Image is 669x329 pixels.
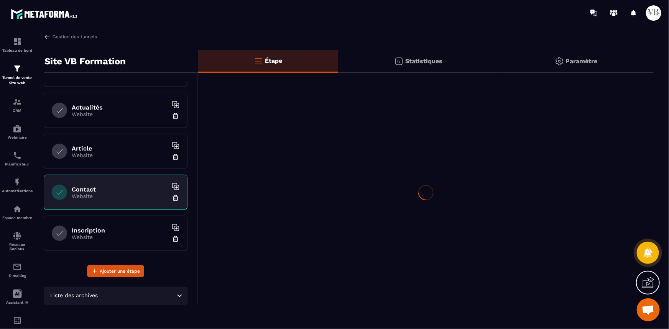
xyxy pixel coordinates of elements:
p: Réseaux Sociaux [2,242,33,251]
p: Paramètre [566,57,598,65]
p: Tunnel de vente Site web [2,75,33,86]
button: Ajouter une étape [87,265,144,277]
a: formationformationTunnel de vente Site web [2,58,33,92]
img: accountant [13,316,22,325]
img: bars-o.4a397970.svg [254,56,263,65]
div: Ouvrir le chat [637,298,660,321]
a: schedulerschedulerPlanificateur [2,145,33,172]
div: Search for option [44,287,187,304]
img: scheduler [13,151,22,160]
p: Website [72,234,168,240]
a: automationsautomationsEspace membre [2,199,33,226]
p: CRM [2,108,33,113]
p: Website [72,193,168,199]
p: Webinaire [2,135,33,139]
p: Planificateur [2,162,33,166]
img: automations [13,205,22,214]
img: trash [172,235,179,243]
img: setting-gr.5f69749f.svg [555,57,564,66]
img: automations [13,124,22,133]
p: Tableau de bord [2,48,33,52]
span: Ajouter une étape [100,267,140,275]
p: Assistant IA [2,300,33,304]
a: formationformationTableau de bord [2,31,33,58]
p: Website [72,111,168,117]
img: trash [172,194,179,202]
img: arrow [44,33,51,40]
h6: Contact [72,186,168,193]
h6: Article [72,145,168,152]
img: stats.20deebd0.svg [394,57,403,66]
p: Espace membre [2,216,33,220]
img: automations [13,178,22,187]
img: logo [11,7,80,21]
img: social-network [13,231,22,241]
img: formation [13,64,22,73]
a: emailemailE-mailing [2,257,33,283]
h6: Inscription [72,227,168,234]
p: Étape [265,57,282,64]
a: automationsautomationsWebinaire [2,118,33,145]
a: automationsautomationsAutomatisations [2,172,33,199]
p: E-mailing [2,273,33,278]
p: Website [72,152,168,158]
input: Search for option [100,291,175,300]
a: Gestion des tunnels [44,33,97,40]
a: formationformationCRM [2,92,33,118]
h6: Actualités [72,104,168,111]
img: trash [172,112,179,120]
img: formation [13,37,22,46]
p: Site VB Formation [44,54,126,69]
img: formation [13,97,22,106]
img: trash [172,153,179,161]
span: Liste des archives [49,291,100,300]
img: email [13,262,22,272]
p: Automatisations [2,189,33,193]
a: social-networksocial-networkRéseaux Sociaux [2,226,33,257]
a: Assistant IA [2,283,33,310]
p: Statistiques [405,57,442,65]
